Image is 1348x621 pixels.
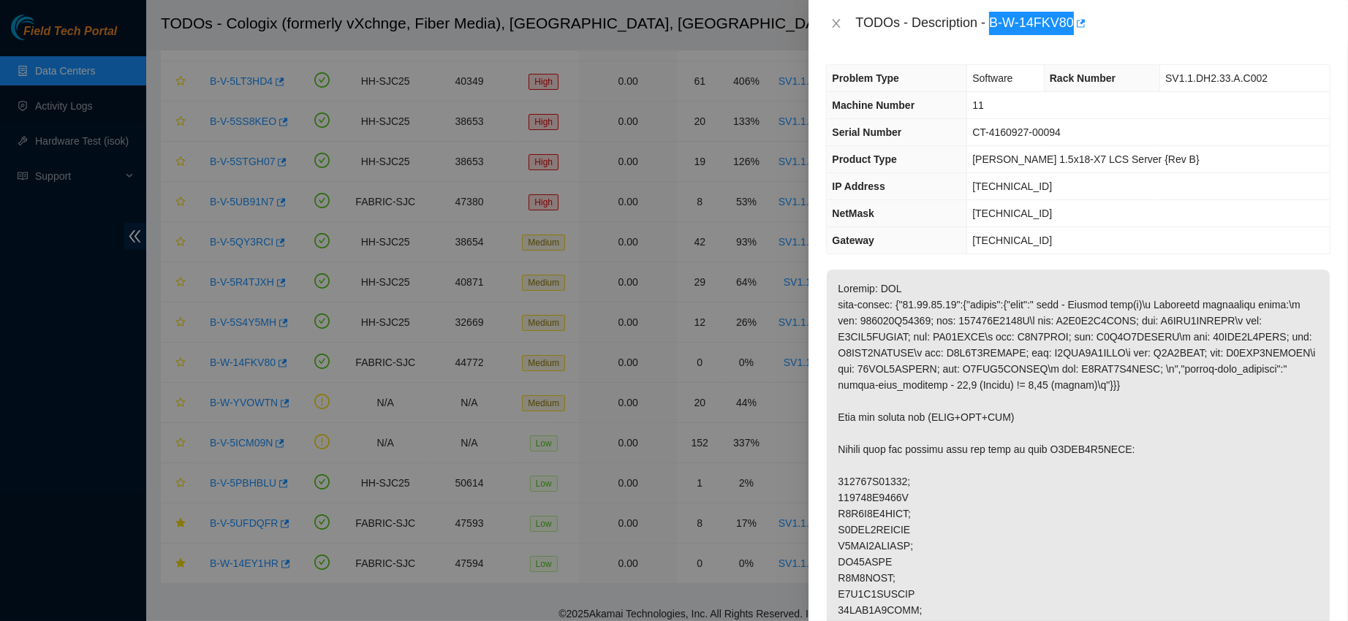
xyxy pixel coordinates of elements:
[972,72,1012,84] span: Software
[832,99,915,111] span: Machine Number
[832,180,885,192] span: IP Address
[830,18,842,29] span: close
[972,235,1052,246] span: [TECHNICAL_ID]
[855,12,1330,35] div: TODOs - Description - B-W-14FKV80
[832,72,899,84] span: Problem Type
[972,126,1061,138] span: CT-4160927-00094
[832,207,874,219] span: NetMask
[832,126,901,138] span: Serial Number
[972,180,1052,192] span: [TECHNICAL_ID]
[972,207,1052,219] span: [TECHNICAL_ID]
[1165,72,1268,84] span: SV1.1.DH2.33.A.C002
[972,153,1199,165] span: [PERSON_NAME] 1.5x18-X7 LCS Server {Rev B}
[826,17,847,31] button: Close
[1050,72,1116,84] span: Rack Number
[832,153,896,165] span: Product Type
[832,235,874,246] span: Gateway
[972,99,984,111] span: 11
